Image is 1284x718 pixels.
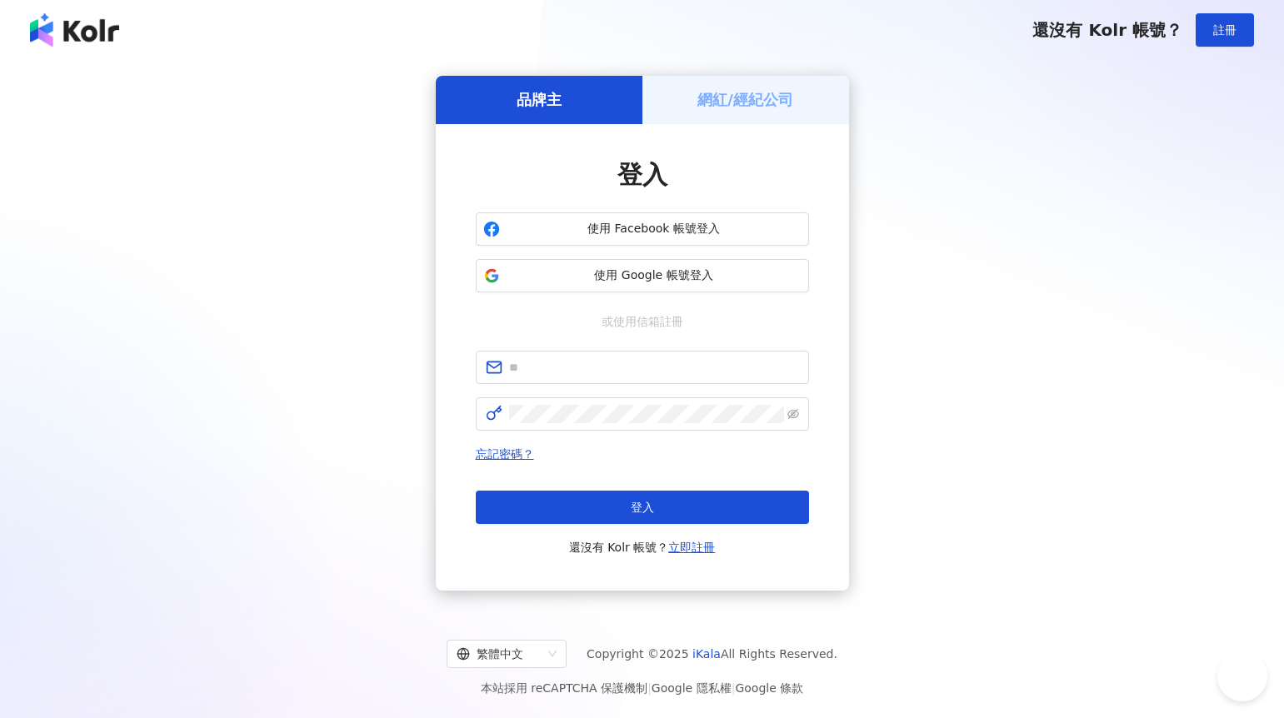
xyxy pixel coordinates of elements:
span: eye-invisible [787,408,799,420]
a: Google 條款 [735,681,803,695]
a: 立即註冊 [668,541,715,554]
iframe: Help Scout Beacon - Open [1217,651,1267,701]
span: 登入 [617,160,667,189]
span: Copyright © 2025 All Rights Reserved. [587,644,837,664]
button: 登入 [476,491,809,524]
button: 使用 Facebook 帳號登入 [476,212,809,246]
span: 或使用信箱註冊 [590,312,695,331]
a: Google 隱私權 [652,681,732,695]
span: 登入 [631,501,654,514]
span: 還沒有 Kolr 帳號？ [1032,20,1182,40]
span: 本站採用 reCAPTCHA 保護機制 [481,678,803,698]
button: 使用 Google 帳號登入 [476,259,809,292]
a: 忘記密碼？ [476,447,534,461]
span: | [732,681,736,695]
img: logo [30,13,119,47]
div: 繁體中文 [457,641,542,667]
span: 使用 Google 帳號登入 [507,267,802,284]
span: 註冊 [1213,23,1237,37]
span: 使用 Facebook 帳號登入 [507,221,802,237]
button: 註冊 [1196,13,1254,47]
span: | [647,681,652,695]
h5: 品牌主 [517,89,562,110]
span: 還沒有 Kolr 帳號？ [569,537,716,557]
a: iKala [692,647,721,661]
h5: 網紅/經紀公司 [697,89,793,110]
